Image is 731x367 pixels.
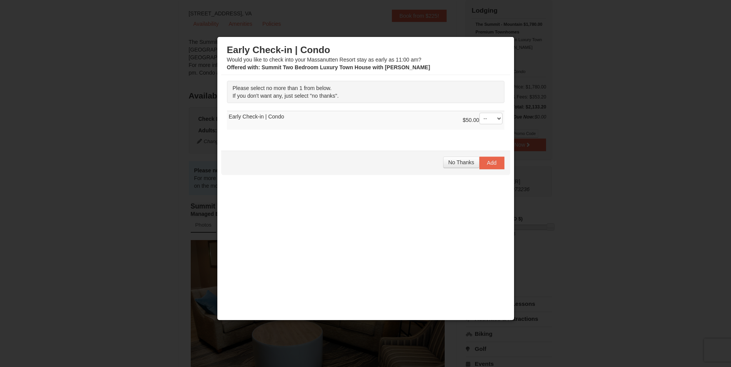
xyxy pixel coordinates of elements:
[227,44,504,71] div: Would you like to check into your Massanutten Resort stay as early as 11:00 am?
[443,157,479,168] button: No Thanks
[463,113,502,128] div: $50.00
[233,93,339,99] span: If you don't want any, just select "no thanks".
[227,111,504,130] td: Early Check-in | Condo
[233,85,332,91] span: Please select no more than 1 from below.
[448,159,474,165] span: No Thanks
[227,44,504,56] h3: Early Check-in | Condo
[479,157,504,169] button: Add
[227,64,430,70] strong: : Summit Two Bedroom Luxury Town House with [PERSON_NAME]
[227,64,259,70] span: Offered with
[487,160,497,166] span: Add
